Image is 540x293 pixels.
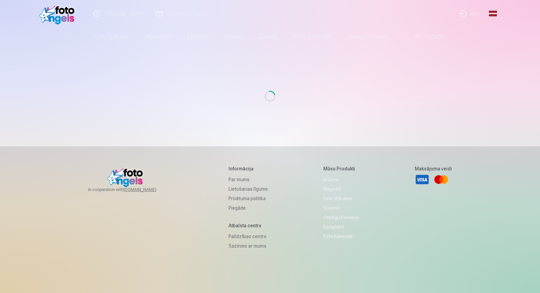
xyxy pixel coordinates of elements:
a: Suvenīri [323,203,359,213]
a: Atslēgu piekariņi [323,213,359,222]
a: Suvenīri [250,27,286,46]
a: Krūzes [216,27,250,46]
a: Palīdzības centrs [229,232,268,241]
a: Piegāde [229,203,268,213]
a: Foto kalendāri [323,232,359,241]
a: Visa [415,172,430,187]
img: /fa1 [39,3,78,24]
h5: Informācija [229,165,268,172]
a: Foto izdrukas [323,194,359,203]
a: Komplekti [323,222,359,232]
a: Foto izdrukas [86,27,138,46]
h5: Atbalsta centrs [229,222,268,229]
h5: Maksājuma veidi [415,165,452,172]
a: Magnēti [179,27,216,46]
a: [DOMAIN_NAME] [124,187,173,192]
a: Privātuma politika [229,194,268,203]
a: Krūzes [323,175,359,184]
a: Komplekti [138,27,179,46]
a: Foto kalendāri [286,27,339,46]
span: In cooperation with [88,187,173,192]
h5: Mūsu produkti [323,165,359,172]
a: Mastercard [434,172,449,187]
a: All products [396,27,454,46]
a: Par mums [229,175,268,184]
a: Sazinies ar mums [229,241,268,251]
a: Magnēti [323,184,359,194]
a: Lietošanas līgums [229,184,268,194]
a: Atslēgu piekariņi [339,27,396,46]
